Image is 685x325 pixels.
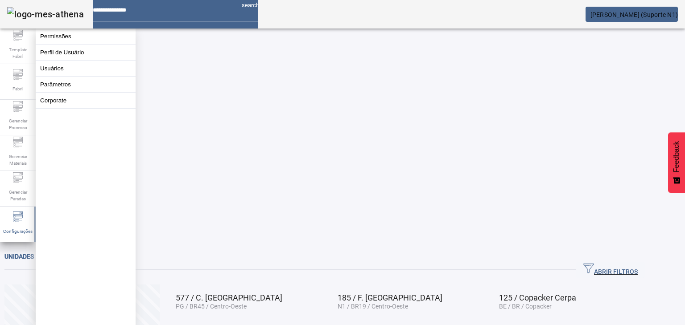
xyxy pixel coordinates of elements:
[36,93,136,108] button: Corporate
[338,303,408,310] span: N1 / BR19 / Centro-Oeste
[4,115,31,134] span: Gerenciar Processo
[583,263,638,276] span: ABRIR FILTROS
[7,7,84,21] img: logo-mes-athena
[590,11,678,18] span: [PERSON_NAME] (Suporte N1)
[4,44,31,62] span: Template Fabril
[4,150,31,169] span: Gerenciar Materiais
[36,77,136,92] button: Parâmetros
[338,293,442,302] span: 185 / F. [GEOGRAPHIC_DATA]
[499,293,576,302] span: 125 / Copacker Cerpa
[36,28,136,44] button: Permissões
[36,61,136,76] button: Usuários
[176,293,282,302] span: 577 / C. [GEOGRAPHIC_DATA]
[673,141,681,172] span: Feedback
[36,45,136,60] button: Perfil de Usuário
[4,186,31,205] span: Gerenciar Paradas
[668,132,685,193] button: Feedback - Mostrar pesquisa
[576,262,645,278] button: ABRIR FILTROS
[0,225,35,237] span: Configurações
[176,303,247,310] span: PG / BR45 / Centro-Oeste
[4,253,34,260] span: Unidades
[499,303,552,310] span: BE / BR / Copacker
[10,83,26,95] span: Fabril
